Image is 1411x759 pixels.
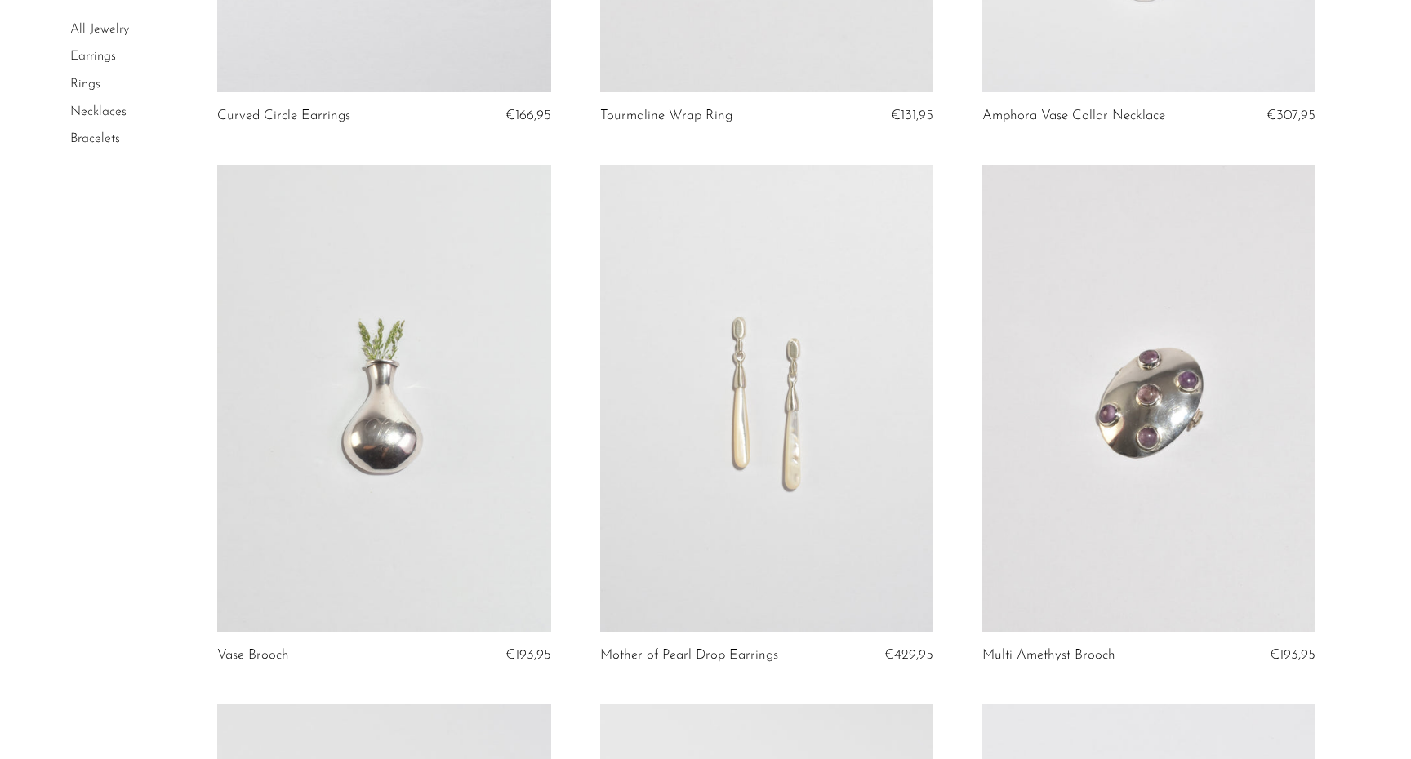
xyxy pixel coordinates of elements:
a: Necklaces [70,105,127,118]
a: Bracelets [70,132,120,145]
a: All Jewelry [70,23,129,36]
span: €429,95 [884,648,933,662]
span: €193,95 [1270,648,1315,662]
a: Curved Circle Earrings [217,109,350,123]
a: Multi Amethyst Brooch [982,648,1115,663]
span: €131,95 [891,109,933,122]
span: €166,95 [505,109,551,122]
span: €307,95 [1266,109,1315,122]
a: Mother of Pearl Drop Earrings [600,648,778,663]
a: Rings [70,78,100,91]
a: Vase Brooch [217,648,289,663]
span: €193,95 [505,648,551,662]
a: Earrings [70,51,116,64]
a: Tourmaline Wrap Ring [600,109,732,123]
a: Amphora Vase Collar Necklace [982,109,1165,123]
